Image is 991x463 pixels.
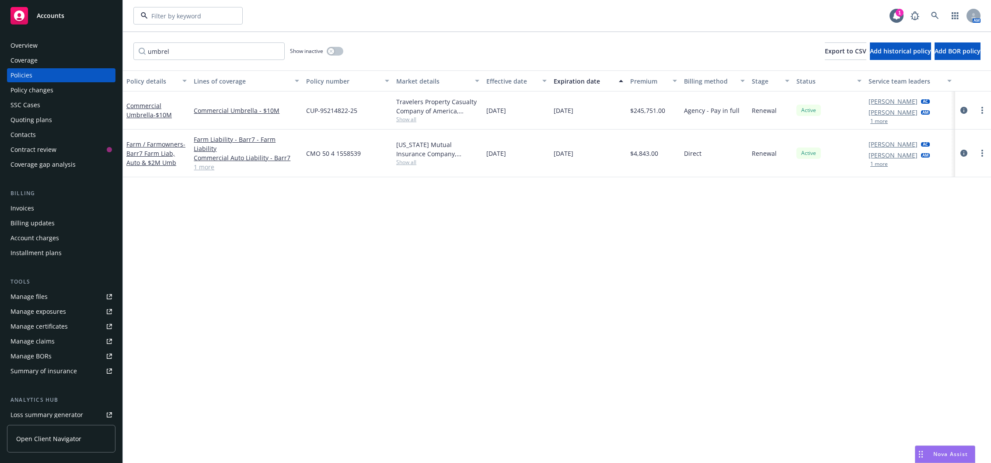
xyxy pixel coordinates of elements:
[10,113,52,127] div: Quoting plans
[396,140,479,158] div: [US_STATE] Mutual Insurance Company, [US_STATE] Mutual Insurance
[870,161,888,167] button: 1 more
[10,83,53,97] div: Policy changes
[870,119,888,124] button: 1 more
[7,305,115,319] a: Manage exposures
[869,151,918,160] a: [PERSON_NAME]
[7,231,115,245] a: Account charges
[7,53,115,67] a: Coverage
[752,77,780,86] div: Stage
[946,7,964,25] a: Switch app
[7,201,115,215] a: Invoices
[123,70,190,91] button: Policy details
[684,106,740,115] span: Agency - Pay in full
[126,140,185,167] a: Farm / Farmowners
[959,105,969,116] a: circleInformation
[10,216,55,230] div: Billing updates
[306,77,380,86] div: Policy number
[10,39,38,53] div: Overview
[10,68,32,82] div: Policies
[977,148,988,158] a: more
[630,106,665,115] span: $245,751.00
[7,396,115,404] div: Analytics hub
[7,39,115,53] a: Overview
[10,53,38,67] div: Coverage
[7,408,115,422] a: Loss summary generator
[486,106,506,115] span: [DATE]
[306,106,357,115] span: CUP-9S214822-25
[869,140,918,149] a: [PERSON_NAME]
[825,47,866,55] span: Export to CSV
[796,77,852,86] div: Status
[393,70,483,91] button: Market details
[630,77,667,86] div: Premium
[7,83,115,97] a: Policy changes
[7,334,115,348] a: Manage claims
[126,102,172,119] a: Commercial Umbrella
[825,42,866,60] button: Export to CSV
[7,158,115,172] a: Coverage gap analysis
[554,149,573,158] span: [DATE]
[896,9,904,17] div: 1
[752,149,777,158] span: Renewal
[10,290,48,304] div: Manage files
[16,434,81,443] span: Open Client Navigator
[869,108,918,117] a: [PERSON_NAME]
[935,42,981,60] button: Add BOR policy
[793,70,865,91] button: Status
[10,98,40,112] div: SSC Cases
[303,70,393,91] button: Policy number
[190,70,303,91] button: Lines of coverage
[10,364,77,378] div: Summary of insurance
[800,106,817,114] span: Active
[906,7,924,25] a: Report a Bug
[800,149,817,157] span: Active
[7,290,115,304] a: Manage files
[10,143,56,157] div: Contract review
[7,4,115,28] a: Accounts
[7,349,115,363] a: Manage BORs
[870,42,931,60] button: Add historical policy
[10,128,36,142] div: Contacts
[869,97,918,106] a: [PERSON_NAME]
[7,143,115,157] a: Contract review
[10,408,83,422] div: Loss summary generator
[7,98,115,112] a: SSC Cases
[10,334,55,348] div: Manage claims
[396,116,479,123] span: Show all
[306,149,361,158] span: CMO 50 4 1558539
[7,364,115,378] a: Summary of insurance
[7,216,115,230] a: Billing updates
[7,189,115,198] div: Billing
[935,47,981,55] span: Add BOR policy
[865,70,955,91] button: Service team leaders
[752,106,777,115] span: Renewal
[10,158,76,172] div: Coverage gap analysis
[396,77,470,86] div: Market details
[290,47,323,55] span: Show inactive
[483,70,550,91] button: Effective date
[684,149,701,158] span: Direct
[7,128,115,142] a: Contacts
[486,149,506,158] span: [DATE]
[7,319,115,333] a: Manage certificates
[10,305,66,319] div: Manage exposures
[915,445,975,463] button: Nova Assist
[933,450,968,458] span: Nova Assist
[396,158,479,166] span: Show all
[7,68,115,82] a: Policies
[7,246,115,260] a: Installment plans
[554,77,614,86] div: Expiration date
[126,77,177,86] div: Policy details
[37,12,64,19] span: Accounts
[148,11,225,21] input: Filter by keyword
[870,47,931,55] span: Add historical policy
[194,106,299,115] a: Commercial Umbrella - $10M
[194,153,299,162] a: Commercial Auto Liability - Barr7
[10,349,52,363] div: Manage BORs
[627,70,680,91] button: Premium
[977,105,988,116] a: more
[10,246,62,260] div: Installment plans
[550,70,627,91] button: Expiration date
[396,97,479,116] div: Travelers Property Casualty Company of America, Travelers Insurance, Amwins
